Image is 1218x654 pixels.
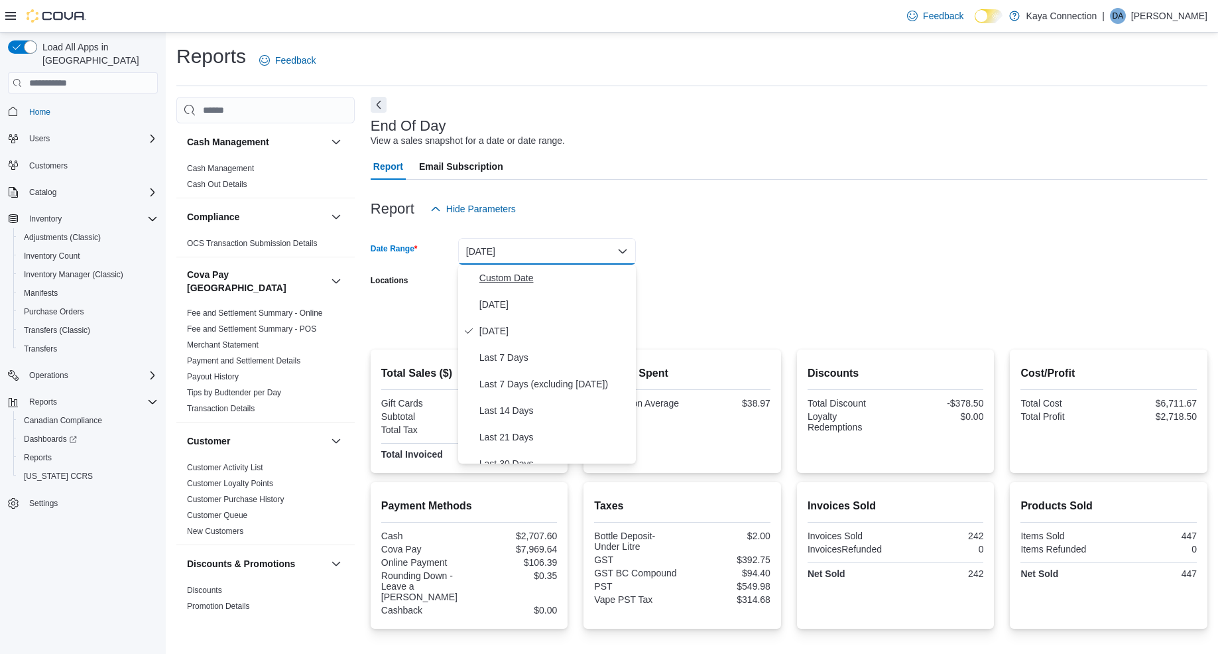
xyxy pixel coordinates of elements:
button: Adjustments (Classic) [13,228,163,247]
span: Dashboards [24,434,77,444]
span: Transaction Details [187,403,255,414]
strong: Net Sold [1020,568,1058,579]
div: Select listbox [458,265,636,464]
span: Hide Parameters [446,202,516,216]
a: Transfers (Classic) [19,322,95,338]
a: Adjustments (Classic) [19,229,106,245]
h2: Payment Methods [381,498,558,514]
a: New Customers [187,527,243,536]
a: Fee and Settlement Summary - Online [187,308,323,318]
span: [DATE] [479,296,631,312]
div: 0 [898,544,984,555]
div: Bottle Deposit-Under Litre [594,531,680,552]
p: Kaya Connection [1026,8,1097,24]
span: Customer Purchase History [187,494,284,505]
span: Email Subscription [419,153,503,180]
a: Customer Purchase History [187,495,284,504]
a: Feedback [254,47,321,74]
button: Cova Pay [GEOGRAPHIC_DATA] [187,268,326,294]
h3: Discounts & Promotions [187,557,295,570]
p: [PERSON_NAME] [1131,8,1207,24]
span: Purchase Orders [19,304,158,320]
a: Fee and Settlement Summary - POS [187,324,316,334]
h2: Taxes [594,498,770,514]
a: Cash Management [187,164,254,173]
div: $6,711.67 [1111,398,1197,409]
button: [US_STATE] CCRS [13,467,163,486]
button: Inventory [24,211,67,227]
span: Promotion Details [187,601,250,612]
button: Users [3,129,163,148]
div: View a sales snapshot for a date or date range. [371,134,565,148]
div: Cova Pay [381,544,467,555]
a: Cash Out Details [187,180,247,189]
span: Transfers (Classic) [24,325,90,336]
span: Cash Management [187,163,254,174]
span: Payment and Settlement Details [187,356,300,366]
div: Total Cost [1020,398,1106,409]
span: Customers [29,161,68,171]
span: Tips by Budtender per Day [187,387,281,398]
div: $2.00 [685,531,770,541]
span: Dashboards [19,431,158,447]
div: Rounding Down - Leave a [PERSON_NAME] [381,570,467,602]
h3: Report [371,201,414,217]
button: Users [24,131,55,147]
div: GST BC Compound [594,568,680,578]
span: Last 21 Days [479,429,631,445]
a: Tips by Budtender per Day [187,388,281,397]
div: $2,707.60 [472,531,558,541]
button: Catalog [3,183,163,202]
button: Inventory [3,210,163,228]
a: Reports [19,450,57,466]
button: Compliance [187,210,326,224]
input: Dark Mode [975,9,1003,23]
div: $314.68 [685,594,770,605]
a: Payout History [187,372,239,381]
button: Canadian Compliance [13,411,163,430]
button: Customer [328,433,344,449]
a: Dashboards [19,431,82,447]
label: Locations [371,275,408,286]
button: Catalog [24,184,62,200]
a: Customers [24,158,73,174]
label: Date Range [371,243,418,254]
div: Cashback [381,605,467,616]
h3: Cash Management [187,135,269,149]
span: Manifests [19,285,158,301]
button: Next [371,97,387,113]
h3: Customer [187,434,230,448]
span: Catalog [29,187,56,198]
div: 447 [1111,531,1197,541]
div: 0 [1111,544,1197,555]
strong: Net Sold [808,568,845,579]
a: Inventory Manager (Classic) [19,267,129,283]
button: Home [3,101,163,121]
button: Reports [3,393,163,411]
span: Operations [24,367,158,383]
button: Transfers [13,340,163,358]
a: Discounts [187,586,222,595]
a: Home [24,104,56,120]
div: $2,718.50 [1111,411,1197,422]
button: Discounts & Promotions [187,557,326,570]
span: Merchant Statement [187,340,259,350]
button: Compliance [328,209,344,225]
a: Customer Queue [187,511,247,520]
h3: End Of Day [371,118,446,134]
span: Adjustments (Classic) [19,229,158,245]
a: Transfers [19,341,62,357]
div: Cash Management [176,161,355,198]
nav: Complex example [8,96,158,547]
div: $94.40 [685,568,770,578]
span: Inventory Manager (Classic) [24,269,123,280]
button: Manifests [13,284,163,302]
span: Adjustments (Classic) [24,232,101,243]
div: 242 [898,568,984,579]
span: Custom Date [479,270,631,286]
button: Operations [24,367,74,383]
a: Settings [24,495,63,511]
span: [DATE] [479,323,631,339]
